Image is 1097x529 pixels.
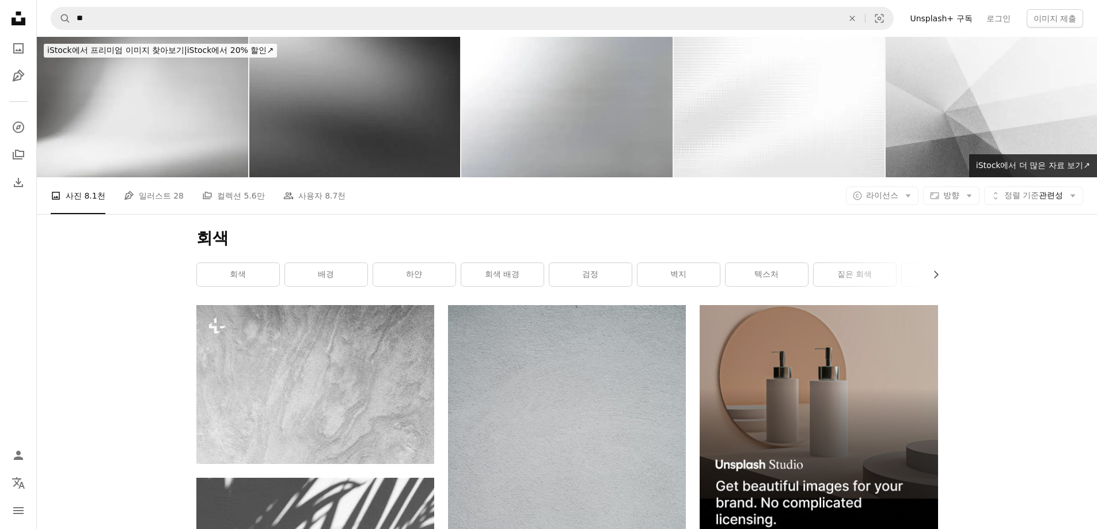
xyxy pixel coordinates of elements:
a: 일러스트 [7,64,30,87]
h1: 회색 [196,228,938,249]
a: 회색 배경 [461,263,544,286]
button: Unsplash 검색 [51,7,71,29]
a: 로그인 [980,9,1018,28]
button: 라이선스 [846,187,918,205]
span: iStock에서 20% 할인 ↗ [47,45,274,55]
a: 사진 [7,37,30,60]
a: 로그인 / 가입 [7,444,30,467]
a: 벽지 [637,263,720,286]
a: Unsplash+ 구독 [903,9,979,28]
button: 정렬 기준관련성 [984,187,1083,205]
a: 하얀 [373,263,455,286]
a: iStock에서 더 많은 자료 보기↗ [969,154,1097,177]
a: 컬렉션 5.6만 [202,177,265,214]
a: 다운로드 내역 [7,171,30,194]
span: iStock에서 프리미엄 이미지 찾아보기 | [47,45,187,55]
button: 삭제 [840,7,865,29]
a: 검정 [549,263,632,286]
span: 8.7천 [325,189,346,202]
img: 화이트, 회색, 웨이브, 픽셀 화 된, 패턴, 추상, 옴 브르, 실버, 배경, 픽셀, 스포트 라이트, 주름진, 빈, 텍스처, 밝은 회색, 미래의, 과학 기술, 현대, 배경, ... [674,37,885,177]
a: 모래와 물의 흑백 사진 [196,379,434,390]
img: Abstract white background [37,37,248,177]
a: 배경 [285,263,367,286]
a: 짙은 회색 [814,263,896,286]
img: 모래와 물의 흑백 사진 [196,305,434,463]
button: 언어 [7,471,30,494]
form: 사이트 전체에서 이미지 찾기 [51,7,894,30]
span: iStock에서 더 많은 자료 보기 ↗ [976,161,1090,170]
img: 샌딩된 회색 금속 추상 배경 배너 와, 소음, 와. 진한 진주 실버 질감입니다. [249,37,461,177]
a: 텍스처 [726,263,808,286]
a: 회색 콘크리트 페인트 벽 [448,478,686,489]
button: 시각적 검색 [866,7,893,29]
span: 정렬 기준 [1004,191,1039,200]
a: 사용자 8.7천 [283,177,346,214]
img: 블랙, 화이트, 밝은 회색, 은색, 추상적인 배경입니다. 기하학적 모양. 선 줄무늬 모서리 패싯 삼각형. 색상 그라데이션. 노이즈 그레인. 프리미엄. 디자인. [886,37,1097,177]
a: 일러스트 28 [124,177,184,214]
button: 이미지 제출 [1027,9,1083,28]
span: 라이선스 [866,191,898,200]
img: 초점이 흐려진 은색 금속 배경 [461,37,673,177]
a: 파랑 [902,263,984,286]
a: 컬렉션 [7,143,30,166]
a: 탐색 [7,116,30,139]
span: 28 [173,189,184,202]
button: 메뉴 [7,499,30,522]
a: 회색 [197,263,279,286]
span: 5.6만 [244,189,264,202]
button: 방향 [923,187,980,205]
button: 목록을 오른쪽으로 스크롤 [925,263,938,286]
span: 관련성 [1004,190,1063,201]
span: 방향 [943,191,959,200]
a: iStock에서 프리미엄 이미지 찾아보기|iStock에서 20% 할인↗ [37,37,284,64]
